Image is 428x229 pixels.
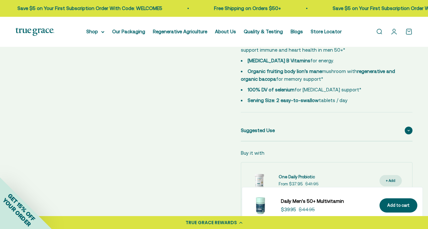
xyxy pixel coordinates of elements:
a: About Us [215,29,236,34]
span: Suggested Use [241,127,275,134]
strong: Serving Size: 2 easy-to-swallow [248,98,319,103]
li: tablets / day [241,97,405,104]
img: Daily Men's 50+ Multivitamin [247,193,273,218]
div: Add to cart [387,202,410,209]
button: Add to cart [380,198,417,213]
span: One Daily Probiotic [279,174,315,179]
a: One Daily Probiotic [279,174,318,181]
a: Daily Men's 50+ Multivitamin [281,197,372,205]
li: mushroom with for memory support* [241,68,405,83]
compare-at-price: $44.95 [299,206,315,213]
a: Free Shipping on Orders $50+ [214,5,281,11]
li: for [MEDICAL_DATA] support* [241,86,405,94]
summary: Suggested Use [241,120,412,141]
img: Daily Probiotic forDigestive and Immune Support:* - 90 Billion CFU at time of manufacturing (30 B... [246,168,272,193]
p: Save $5 on Your First Subscription Order With Code: WELCOME5 [17,5,162,12]
a: Our Packaging [112,29,145,34]
summary: Shop [86,28,104,36]
strong: [MEDICAL_DATA] B Vitamins [248,58,310,63]
div: TRUE GRACE REWARDS [186,219,237,226]
button: + Add [380,175,402,186]
span: GET 15% OFF [6,192,37,222]
sale-price: From $37.95 [279,181,303,188]
div: + Add [386,178,395,184]
a: Quality & Testing [244,29,283,34]
compare-at-price: $41.95 [305,181,318,188]
a: Store Locator [311,29,342,34]
span: YOUR ORDER [1,197,32,228]
strong: Organic fruiting body lion’s mane [248,68,322,74]
strong: 100% DV of selenium [248,87,294,92]
sale-price: $39.95 [281,206,296,213]
a: Regenerative Agriculture [153,29,207,34]
li: for energy. [241,57,405,65]
p: Buy it with [241,149,264,157]
a: Blogs [291,29,303,34]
